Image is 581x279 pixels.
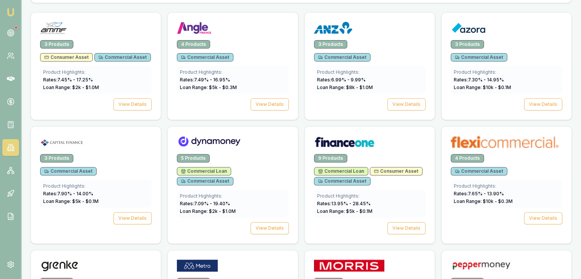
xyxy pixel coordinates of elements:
[180,77,230,83] span: Rates: 7.49 % - 16.95 %
[177,40,210,49] div: 4 Products
[314,136,375,148] img: Finance One logo
[374,168,418,174] span: Consumer Asset
[43,191,93,196] span: Rates: 7.90 % - 14.00 %
[167,12,298,120] a: Angle Finance logo4 ProductsCommercial AssetProduct Highlights:Rates:7.49% - 16.95%Loan Range: $5...
[524,98,562,110] button: View Details
[180,84,237,90] span: Loan Range: $ 5 k - $ 0.3 M
[177,154,210,162] div: 5 Products
[454,191,504,196] span: Rates: 7.65 % - 13.90 %
[40,260,79,272] img: Grenke logo
[454,183,559,189] div: Product Highlights:
[180,201,230,206] span: Rates: 7.09 % - 19.40 %
[441,12,572,120] a: Azora logo3 ProductsCommercial AssetProduct Highlights:Rates:7.30% - 14.95%Loan Range: $10k - $0....
[43,69,149,75] div: Product Highlights:
[524,212,562,224] button: View Details
[6,8,15,17] img: emu-icon-u.png
[451,260,512,272] img: Pepper Money logo
[451,136,558,148] img: flexicommercial logo
[43,183,149,189] div: Product Highlights:
[318,168,364,174] span: Commercial Loan
[455,168,503,174] span: Commercial Asset
[455,54,503,60] span: Commercial Asset
[167,126,298,244] a: Dynamoney logo5 ProductsCommercial LoanCommercial AssetProduct Highlights:Rates:7.09% - 19.40%Loa...
[451,22,486,34] img: Azora logo
[31,12,161,120] a: AMMF logo3 ProductsConsumer AssetCommercial AssetProduct Highlights:Rates:7.45% - 17.25%Loan Rang...
[318,54,366,60] span: Commercial Asset
[387,98,426,110] button: View Details
[180,193,285,199] div: Product Highlights:
[177,260,218,272] img: Metro Finance logo
[43,77,93,83] span: Rates: 7.45 % - 17.25 %
[40,22,66,34] img: AMMF logo
[304,126,435,244] a: Finance One logo9 ProductsCommercial LoanConsumer AssetCommercial AssetProduct Highlights:Rates:1...
[314,260,385,272] img: Morris Finance logo
[454,198,513,204] span: Loan Range: $ 10 k - $ 0.3 M
[251,98,289,110] button: View Details
[317,77,366,83] span: Rates: 6.99 % - 9.99 %
[113,212,152,224] button: View Details
[454,77,504,83] span: Rates: 7.30 % - 14.95 %
[454,84,511,90] span: Loan Range: $ 10 k - $ 0.1 M
[317,69,422,75] div: Product Highlights:
[454,69,559,75] div: Product Highlights:
[180,69,285,75] div: Product Highlights:
[44,54,89,60] span: Consumer Asset
[317,208,372,214] span: Loan Range: $ 5 k - $ 0.1 M
[451,154,484,162] div: 4 Products
[177,22,212,34] img: Angle Finance logo
[43,198,99,204] span: Loan Range: $ 5 k - $ 0.1 M
[181,168,227,174] span: Commercial Loan
[31,126,161,244] a: Capital Finance logo3 ProductsCommercial AssetProduct Highlights:Rates:7.90% - 14.00%Loan Range: ...
[251,222,289,234] button: View Details
[99,54,147,60] span: Commercial Asset
[317,193,422,199] div: Product Highlights:
[317,201,371,206] span: Rates: 13.95 % - 28.45 %
[44,168,92,174] span: Commercial Asset
[180,208,236,214] span: Loan Range: $ 2 k - $ 1.0 M
[40,154,73,162] div: 3 Products
[177,136,241,148] img: Dynamoney logo
[181,54,229,60] span: Commercial Asset
[113,98,152,110] button: View Details
[318,178,366,184] span: Commercial Asset
[314,154,347,162] div: 9 Products
[451,40,484,49] div: 3 Products
[40,136,84,148] img: Capital Finance logo
[181,178,229,184] span: Commercial Asset
[317,84,373,90] span: Loan Range: $ 8 k - $ 1.0 M
[304,12,435,120] a: ANZ logo3 ProductsCommercial AssetProduct Highlights:Rates:6.99% - 9.99%Loan Range: $8k - $1.0MVi...
[43,84,99,90] span: Loan Range: $ 2 k - $ 1.0 M
[387,222,426,234] button: View Details
[314,22,352,34] img: ANZ logo
[441,126,572,244] a: flexicommercial logo4 ProductsCommercial AssetProduct Highlights:Rates:7.65% - 13.90%Loan Range: ...
[40,40,73,49] div: 3 Products
[314,40,347,49] div: 3 Products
